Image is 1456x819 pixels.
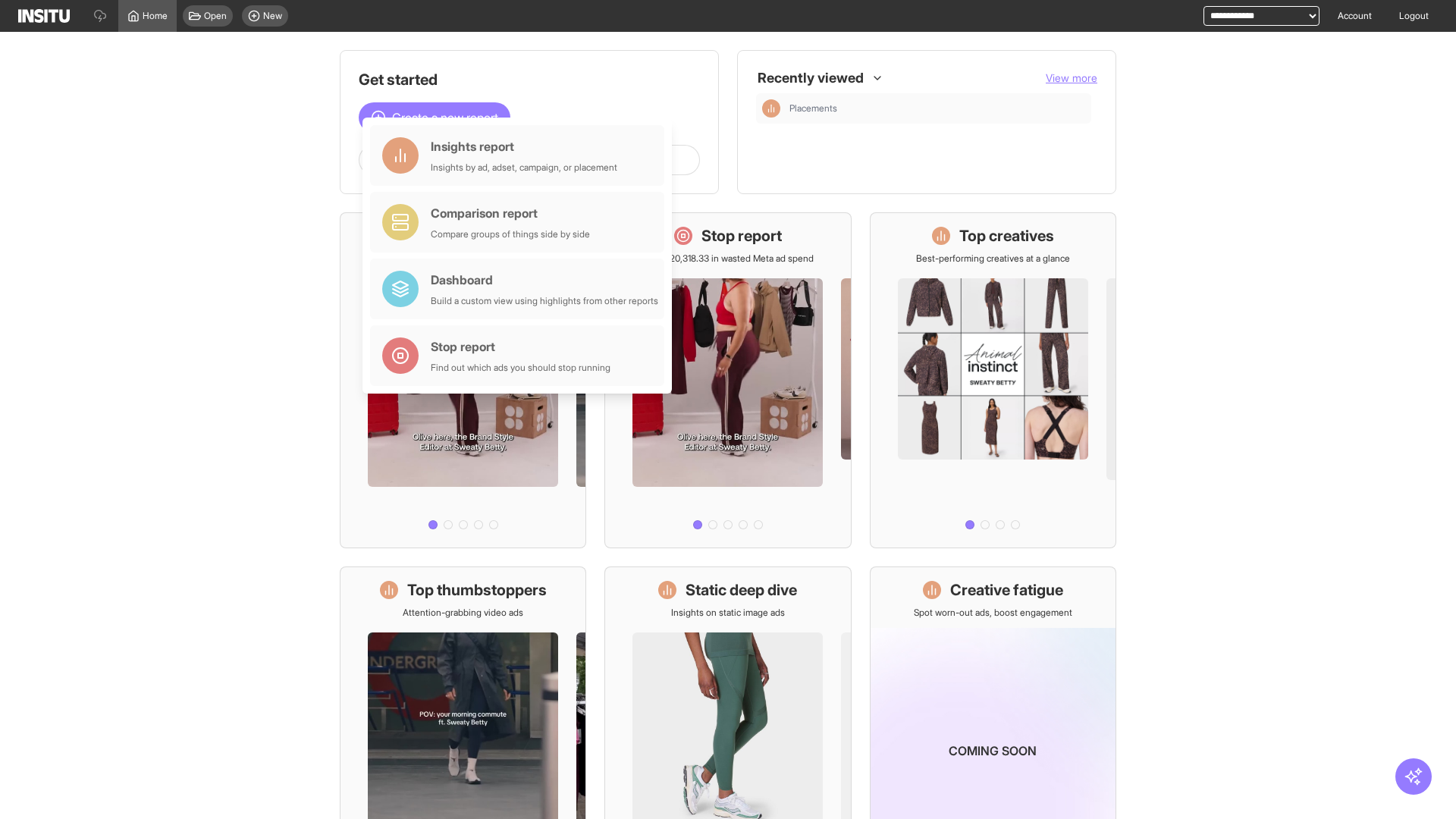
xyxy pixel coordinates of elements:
[686,579,797,601] h1: Static deep dive
[431,137,617,155] div: Insights report
[789,102,837,115] span: Placements
[701,225,782,246] h1: Stop report
[431,204,590,222] div: Comparison report
[392,108,498,127] span: Create a new report
[263,10,282,22] span: New
[431,362,610,374] div: Find out which ads you should stop running
[407,579,547,601] h1: Top thumbstoppers
[359,69,700,90] h1: Get started
[403,607,523,619] p: Attention-grabbing video ads
[18,9,70,23] img: Logo
[762,99,780,118] div: Insights
[642,253,814,265] p: Save £20,318.33 in wasted Meta ad spend
[359,102,510,133] button: Create a new report
[671,607,785,619] p: Insights on static image ads
[143,10,168,22] span: Home
[431,337,610,356] div: Stop report
[1046,71,1097,86] button: View more
[959,225,1054,246] h1: Top creatives
[916,253,1070,265] p: Best-performing creatives at a glance
[340,212,586,548] a: What's live nowSee all active ads instantly
[431,228,590,240] div: Compare groups of things side by side
[789,102,1085,115] span: Placements
[1046,71,1097,84] span: View more
[604,212,851,548] a: Stop reportSave £20,318.33 in wasted Meta ad spend
[431,271,658,289] div: Dashboard
[204,10,227,22] span: Open
[431,162,617,174] div: Insights by ad, adset, campaign, or placement
[431,295,658,307] div: Build a custom view using highlights from other reports
[870,212,1116,548] a: Top creativesBest-performing creatives at a glance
